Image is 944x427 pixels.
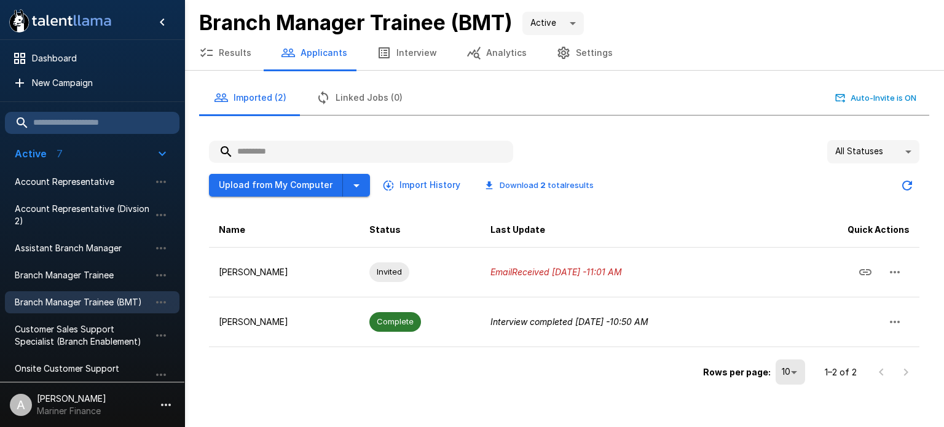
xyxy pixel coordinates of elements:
div: Active [522,12,584,35]
button: Applicants [266,36,362,70]
i: Interview completed [DATE] - 10:50 AM [490,316,648,327]
button: Imported (2) [199,80,301,115]
div: All Statuses [827,140,919,163]
div: 10 [776,359,805,384]
b: 2 [540,180,546,190]
th: Status [360,213,480,248]
button: Analytics [452,36,541,70]
button: Results [184,36,266,70]
button: Upload from My Computer [209,174,343,197]
i: Email Received [DATE] - 11:01 AM [490,267,622,277]
p: [PERSON_NAME] [219,316,350,328]
button: Import History [380,174,465,197]
button: Linked Jobs (0) [301,80,417,115]
b: Branch Manager Trainee (BMT) [199,10,513,35]
p: [PERSON_NAME] [219,266,350,278]
th: Quick Actions [781,213,919,248]
span: Invited [369,266,409,278]
button: Interview [362,36,452,70]
th: Name [209,213,360,248]
span: Complete [369,316,421,327]
th: Last Update [481,213,781,248]
button: Download 2 totalresults [475,176,604,195]
span: Copy Interview Link [851,265,880,276]
button: Updated Today - 11:04 AM [895,173,919,198]
p: 1–2 of 2 [825,366,857,378]
p: Rows per page: [703,366,771,378]
button: Auto-Invite is ON [833,88,919,108]
button: Settings [541,36,627,70]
